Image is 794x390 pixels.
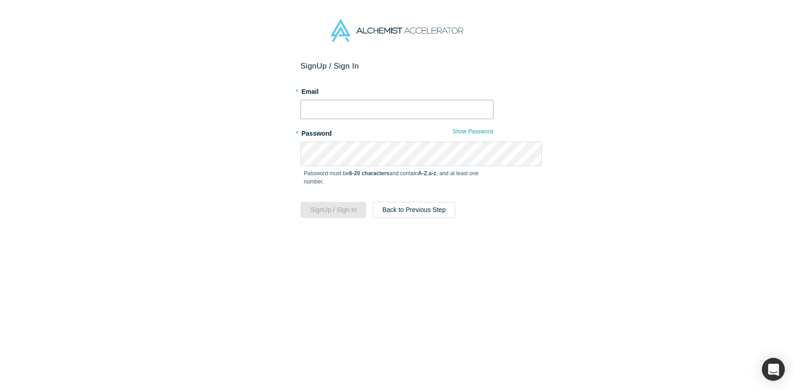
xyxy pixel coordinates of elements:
strong: A-Z [418,170,427,177]
button: SignUp / Sign In [301,202,366,218]
p: Password must be and contain , , and at least one number. [304,169,490,186]
button: Back to Previous Step [373,202,455,218]
button: Show Password [452,126,493,138]
strong: a-z [429,170,437,177]
strong: 8-20 characters [349,170,390,177]
img: Alchemist Accelerator Logo [331,19,463,42]
label: Email [301,84,493,97]
h2: Sign Up / Sign In [301,61,493,71]
label: Password [301,126,493,138]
